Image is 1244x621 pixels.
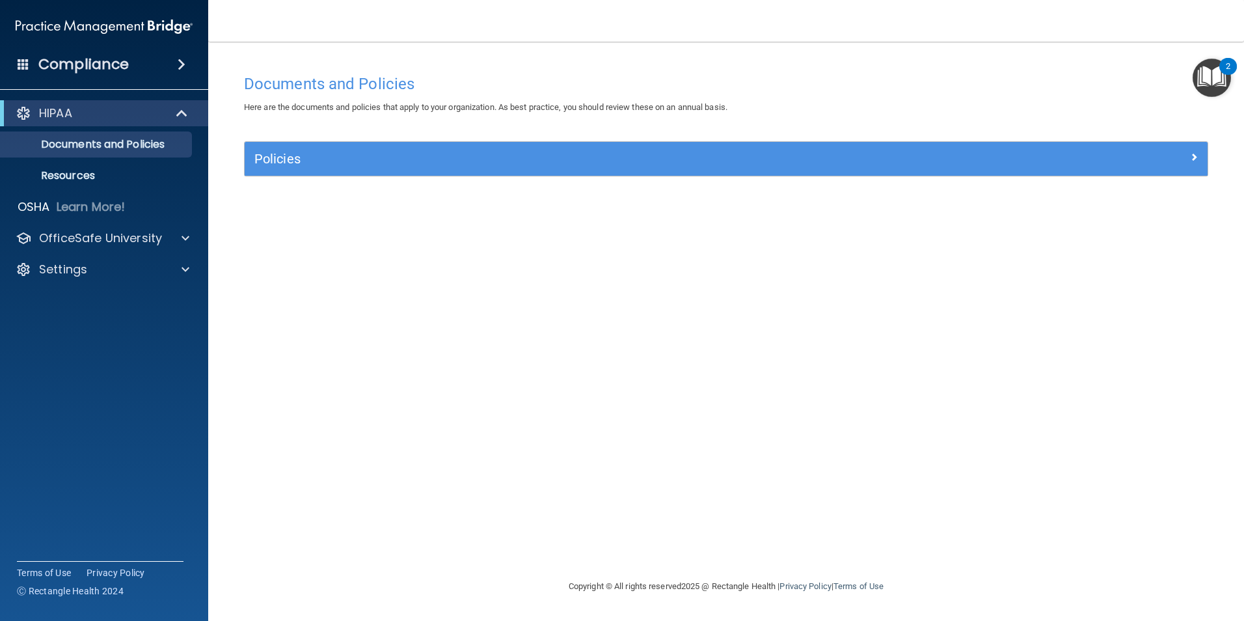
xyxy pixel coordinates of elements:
[17,566,71,579] a: Terms of Use
[57,199,126,215] p: Learn More!
[1193,59,1231,97] button: Open Resource Center, 2 new notifications
[833,581,884,591] a: Terms of Use
[16,262,189,277] a: Settings
[8,169,186,182] p: Resources
[87,566,145,579] a: Privacy Policy
[244,76,1208,92] h4: Documents and Policies
[1226,66,1230,83] div: 2
[254,148,1198,169] a: Policies
[17,585,124,598] span: Ⓒ Rectangle Health 2024
[8,138,186,151] p: Documents and Policies
[18,199,50,215] p: OSHA
[254,152,957,166] h5: Policies
[244,102,727,112] span: Here are the documents and policies that apply to your organization. As best practice, you should...
[38,55,129,74] h4: Compliance
[39,105,72,121] p: HIPAA
[489,566,964,607] div: Copyright © All rights reserved 2025 @ Rectangle Health | |
[39,262,87,277] p: Settings
[16,14,193,40] img: PMB logo
[16,230,189,246] a: OfficeSafe University
[16,105,189,121] a: HIPAA
[39,230,162,246] p: OfficeSafe University
[779,581,831,591] a: Privacy Policy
